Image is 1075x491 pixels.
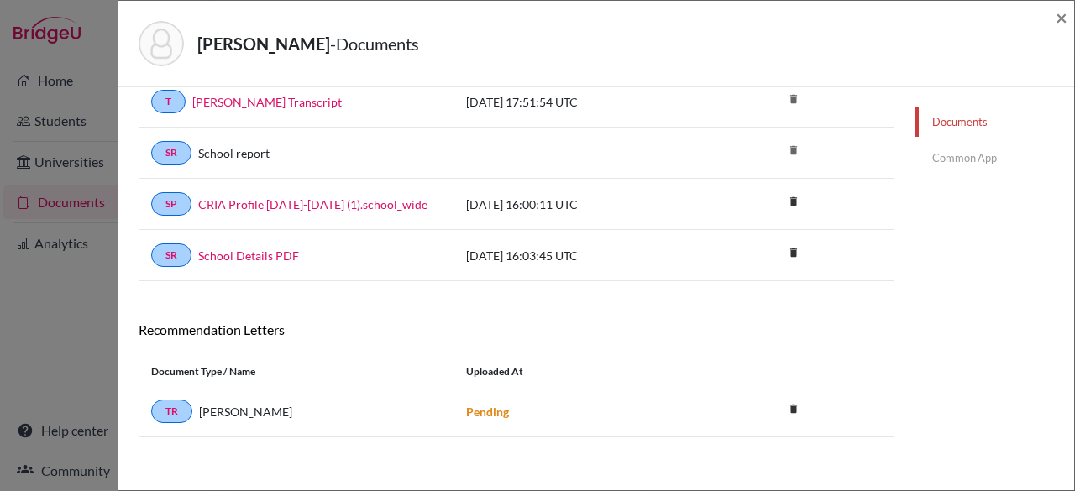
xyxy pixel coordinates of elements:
[151,141,191,165] a: SR
[330,34,419,54] span: - Documents
[1056,5,1067,29] span: ×
[781,191,806,214] a: delete
[454,247,705,264] div: [DATE] 16:03:45 UTC
[198,196,427,213] a: CRIA Profile [DATE]-[DATE] (1).school_wide
[781,189,806,214] i: delete
[151,243,191,267] a: SR
[454,93,705,111] div: [DATE] 17:51:54 UTC
[139,364,454,379] div: Document Type / Name
[781,243,806,265] a: delete
[466,405,509,419] strong: Pending
[199,403,292,420] span: [PERSON_NAME]
[781,138,806,163] i: delete
[198,247,299,264] a: School Details PDF
[151,400,192,423] a: TR
[1056,8,1067,28] button: Close
[192,93,342,111] a: [PERSON_NAME] Transcript
[139,321,894,337] h6: Recommendation Letters
[151,90,186,113] a: T
[781,396,806,421] i: delete
[781,399,806,421] a: delete
[454,196,705,213] div: [DATE] 16:00:11 UTC
[915,144,1074,173] a: Common App
[454,364,705,379] div: Uploaded at
[781,86,806,112] i: delete
[781,240,806,265] i: delete
[197,34,330,54] strong: [PERSON_NAME]
[198,144,270,162] a: School report
[915,107,1074,137] a: Documents
[151,192,191,216] a: SP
